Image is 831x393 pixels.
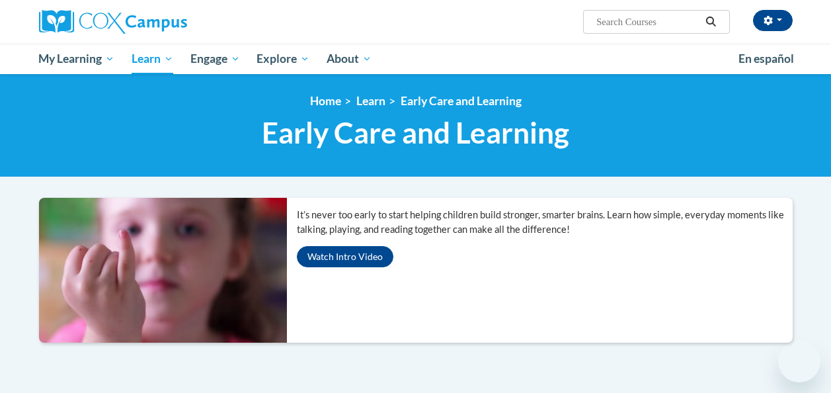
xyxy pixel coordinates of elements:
a: Cox Campus [39,10,277,34]
span: About [327,51,372,67]
span: En español [738,52,794,65]
button: Search [701,14,721,30]
a: My Learning [30,44,124,74]
a: Learn [356,94,385,108]
a: Engage [182,44,249,74]
button: Watch Intro Video [297,246,393,267]
iframe: Button to launch messaging window [778,340,820,382]
a: Home [310,94,341,108]
span: Engage [190,51,240,67]
input: Search Courses [595,14,701,30]
a: En español [730,45,803,73]
p: It’s never too early to start helping children build stronger, smarter brains. Learn how simple, ... [297,208,793,237]
a: Learn [123,44,182,74]
img: Cox Campus [39,10,187,34]
span: Explore [257,51,309,67]
div: Main menu [29,44,803,74]
span: Learn [132,51,173,67]
a: Early Care and Learning [401,94,522,108]
span: Early Care and Learning [262,115,569,150]
a: Explore [248,44,318,74]
a: About [318,44,380,74]
button: Account Settings [753,10,793,31]
span: My Learning [38,51,114,67]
